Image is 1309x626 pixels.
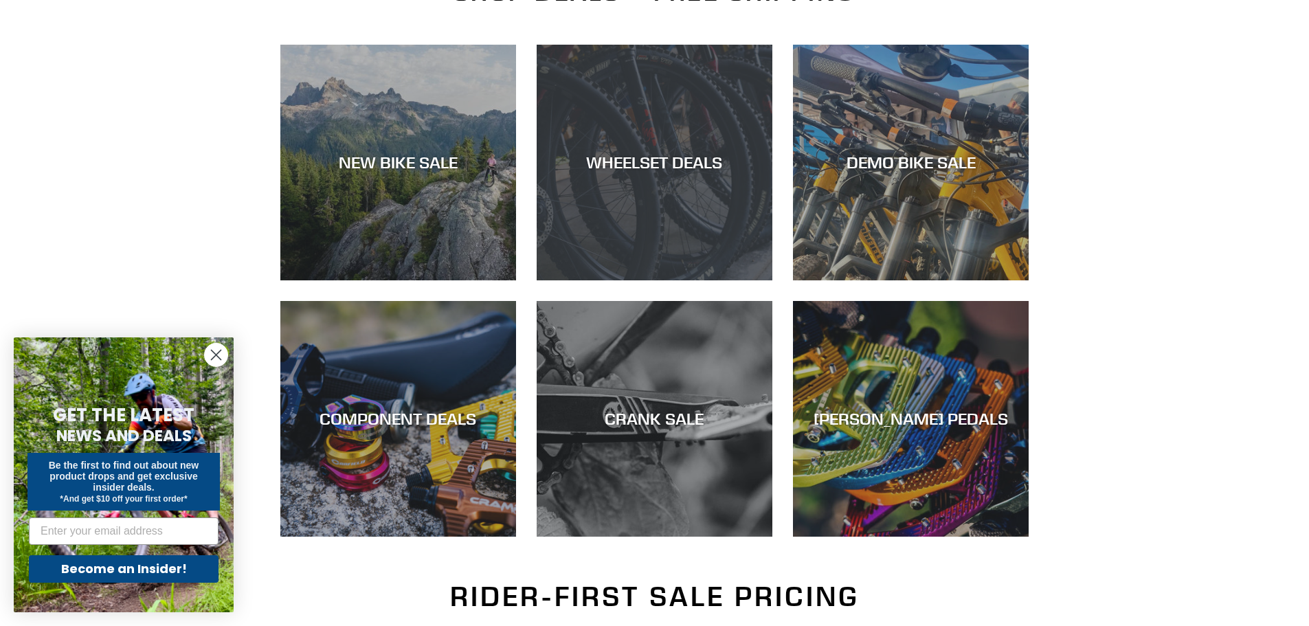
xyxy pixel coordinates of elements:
[537,45,772,280] a: WHEELSET DEALS
[60,494,187,504] span: *And get $10 off your first order*
[793,45,1029,280] a: DEMO BIKE SALE
[280,153,516,172] div: NEW BIKE SALE
[56,425,192,447] span: NEWS AND DEALS
[537,301,772,537] a: CRANK SALE
[793,301,1029,537] a: [PERSON_NAME] PEDALS
[280,580,1029,613] h2: RIDER-FIRST SALE PRICING
[53,403,194,427] span: GET THE LATEST
[280,301,516,537] a: COMPONENT DEALS
[537,409,772,429] div: CRANK SALE
[29,555,219,583] button: Become an Insider!
[204,343,228,367] button: Close dialog
[793,153,1029,172] div: DEMO BIKE SALE
[280,45,516,280] a: NEW BIKE SALE
[280,409,516,429] div: COMPONENT DEALS
[537,153,772,172] div: WHEELSET DEALS
[29,517,219,545] input: Enter your email address
[793,409,1029,429] div: [PERSON_NAME] PEDALS
[49,460,199,493] span: Be the first to find out about new product drops and get exclusive insider deals.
